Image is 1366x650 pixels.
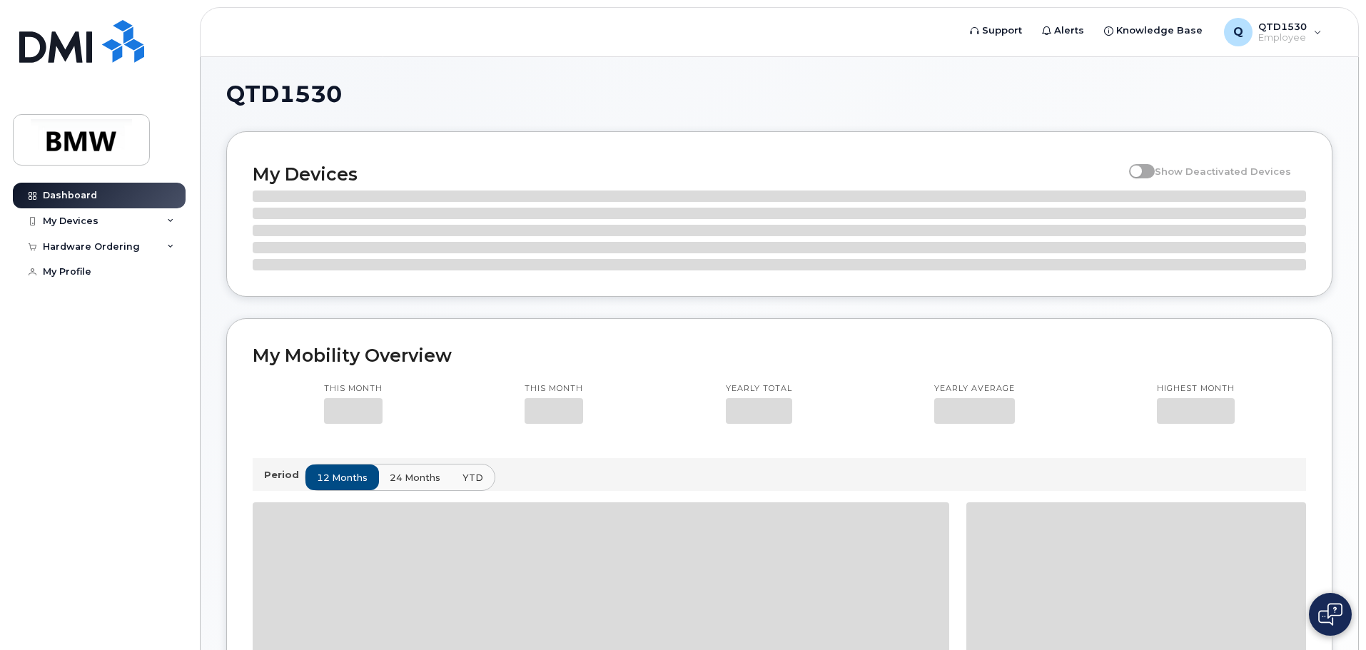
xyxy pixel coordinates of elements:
p: Period [264,468,305,482]
span: 24 months [390,471,440,484]
p: This month [525,383,583,395]
input: Show Deactivated Devices [1129,158,1140,169]
img: Open chat [1318,603,1342,626]
h2: My Mobility Overview [253,345,1306,366]
p: This month [324,383,383,395]
span: YTD [462,471,483,484]
span: Show Deactivated Devices [1155,166,1291,177]
span: QTD1530 [226,83,342,105]
h2: My Devices [253,163,1122,185]
p: Yearly average [934,383,1015,395]
p: Highest month [1157,383,1235,395]
p: Yearly total [726,383,792,395]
